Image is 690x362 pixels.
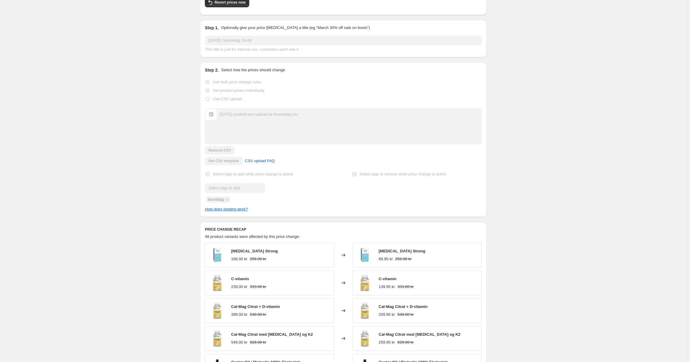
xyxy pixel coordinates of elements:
[231,249,278,253] span: [MEDICAL_DATA] Strong
[205,183,265,193] input: Select tags to add
[205,227,482,232] h6: PRICE CHANGE RECAP
[205,67,219,73] h2: Step 2.
[231,284,247,290] div: 239.00 kr
[379,332,460,337] span: Cal-Mag Citrat med [MEDICAL_DATA] og K2
[220,111,298,117] div: [DATE]-produkt-pris-upload-se-favoritdag.csv
[250,312,266,318] strike: 530.00 kr
[205,36,482,45] input: 30% off holiday sale
[250,256,266,262] strike: 256.00 kr
[397,284,414,290] strike: 333.00 kr
[397,312,414,318] strike: 530.00 kr
[213,97,242,101] span: Use CSV upload
[231,339,247,345] div: 549.00 kr
[379,277,396,281] span: C-vitamin
[231,312,247,318] div: 399.00 kr
[213,88,265,93] span: Set product prices individually
[208,274,226,292] img: 0f06698a-0af2-4aad-8e83-986562d2dcb3_80x.jpg
[205,207,248,211] a: How does tagging work?
[208,246,226,264] img: 308316bf-3ab2-44ec-9325-f3af17cc99f5_80x.jpg
[395,256,412,262] strike: 256.00 kr
[379,256,393,262] div: 89.95 kr
[379,249,425,253] span: [MEDICAL_DATA] Strong
[379,339,395,345] div: 259.95 kr
[379,284,395,290] div: 139.95 kr
[208,302,226,320] img: ce40eb13-9747-45c0-8f0c-8c254546f32b_80x.jpg
[397,339,414,345] strike: 629.00 kr
[245,158,275,164] span: CSV upload FAQ
[241,156,278,166] a: CSV upload FAQ
[208,329,226,348] img: 14c9b362-9c41-4588-9ff4-2de0e849defc_80x.jpg
[356,274,374,292] img: 0f06698a-0af2-4aad-8e83-986562d2dcb3_80x.jpg
[250,284,266,290] strike: 333.00 kr
[205,25,219,31] h2: Step 1.
[231,332,313,337] span: Cal-Mag Citrat med [MEDICAL_DATA] og K2
[356,302,374,320] img: ce40eb13-9747-45c0-8f0c-8c254546f32b_80x.jpg
[250,339,266,345] strike: 629.00 kr
[231,256,247,262] div: 166.00 kr
[356,329,374,348] img: 14c9b362-9c41-4588-9ff4-2de0e849defc_80x.jpg
[379,312,395,318] div: 209.95 kr
[360,172,447,176] span: Select tags to remove while price change is active
[205,47,298,52] span: This title is just for internal use, customers won't see it
[231,304,280,309] span: Cal-Mag Citrat + D-vitamin
[221,67,285,73] p: Select how the prices should change
[213,172,293,176] span: Select tags to add while price change is active
[205,234,300,239] span: 48 product variants were affected by this price change:
[231,277,249,281] span: C-vitamin
[356,246,374,264] img: 308316bf-3ab2-44ec-9325-f3af17cc99f5_80x.jpg
[379,304,428,309] span: Cal-Mag Citrat + D-vitamin
[213,80,261,84] span: Use bulk price change rules
[221,25,370,31] p: Optionally give your price [MEDICAL_DATA] a title (eg "March 30% off sale on boots")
